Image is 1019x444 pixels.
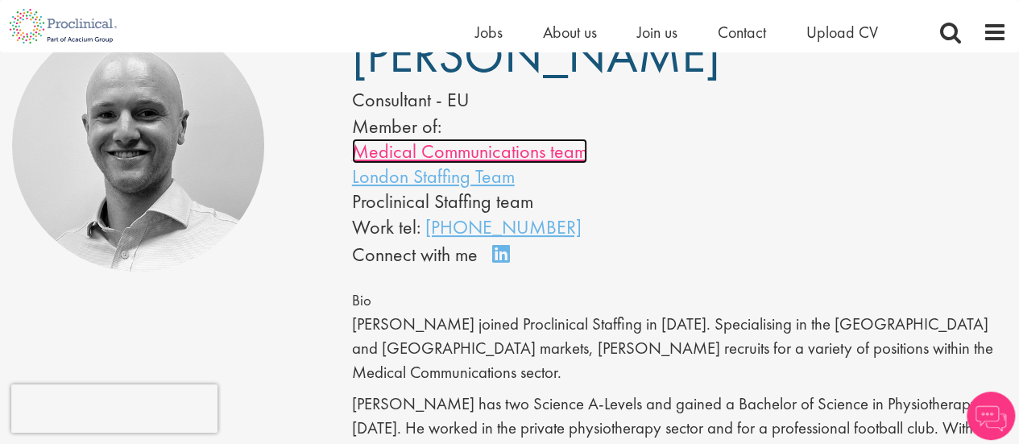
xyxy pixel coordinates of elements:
a: Join us [637,22,677,43]
label: Member of: [352,114,441,139]
span: Bio [352,291,371,310]
div: Consultant - EU [352,86,632,114]
iframe: reCAPTCHA [11,384,217,433]
a: Jobs [475,22,503,43]
a: London Staffing Team [352,164,515,189]
a: Contact [718,22,766,43]
a: Upload CV [806,22,878,43]
a: About us [543,22,597,43]
p: [PERSON_NAME] joined Proclinical Staffing in [DATE]. Specialising in the [GEOGRAPHIC_DATA] and [G... [352,313,1007,384]
img: Chatbot [967,392,1015,440]
a: Medical Communications team [352,139,587,164]
li: Proclinical Staffing team [352,189,632,214]
a: [PHONE_NUMBER] [425,214,582,239]
img: Jake Robinson [12,19,264,272]
span: [PERSON_NAME] [352,23,720,87]
span: Work tel: [352,214,420,239]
